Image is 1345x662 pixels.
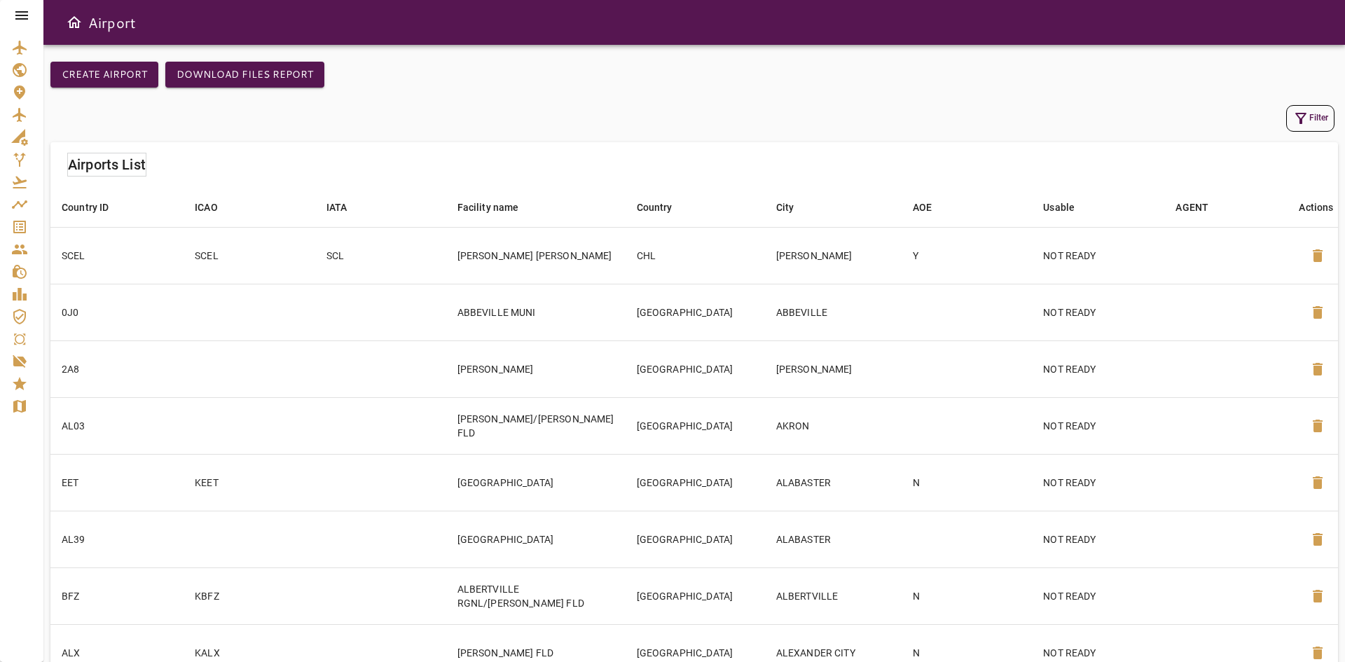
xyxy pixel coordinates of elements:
[1301,409,1334,443] button: Delete Airport
[765,397,902,454] td: AKRON
[195,199,236,216] span: ICAO
[765,454,902,511] td: ALABASTER
[50,284,184,340] td: 0J0
[626,227,765,284] td: CHL
[1301,579,1334,613] button: Delete Airport
[1043,249,1153,263] p: NOT READY
[1309,531,1326,548] span: delete
[765,511,902,567] td: ALABASTER
[1309,474,1326,491] span: delete
[1043,476,1153,490] p: NOT READY
[165,62,324,88] button: Download Files Report
[1043,305,1153,319] p: NOT READY
[1175,199,1227,216] span: AGENT
[1309,304,1326,321] span: delete
[1309,588,1326,605] span: delete
[902,567,1033,624] td: N
[184,227,315,284] td: SCEL
[184,567,315,624] td: KBFZ
[62,199,127,216] span: Country ID
[446,511,626,567] td: [GEOGRAPHIC_DATA]
[1175,199,1208,216] div: AGENT
[60,8,88,36] button: Open drawer
[626,397,765,454] td: [GEOGRAPHIC_DATA]
[1301,296,1334,329] button: Delete Airport
[62,199,109,216] div: Country ID
[457,199,519,216] div: Facility name
[902,454,1033,511] td: N
[1309,361,1326,378] span: delete
[1043,362,1153,376] p: NOT READY
[1043,589,1153,603] p: NOT READY
[50,340,184,397] td: 2A8
[765,284,902,340] td: ABBEVILLE
[626,511,765,567] td: [GEOGRAPHIC_DATA]
[50,511,184,567] td: AL39
[50,397,184,454] td: AL03
[765,340,902,397] td: [PERSON_NAME]
[1286,105,1334,132] button: Filter
[446,454,626,511] td: [GEOGRAPHIC_DATA]
[195,199,218,216] div: ICAO
[50,227,184,284] td: SCEL
[776,199,813,216] span: City
[446,284,626,340] td: ABBEVILLE MUNI
[50,567,184,624] td: BFZ
[913,199,950,216] span: AOE
[446,340,626,397] td: [PERSON_NAME]
[88,11,136,34] h6: Airport
[446,397,626,454] td: [PERSON_NAME]/[PERSON_NAME] FLD
[68,153,146,176] h6: Airports List
[1309,418,1326,434] span: delete
[50,454,184,511] td: EET
[626,454,765,511] td: [GEOGRAPHIC_DATA]
[1043,646,1153,660] p: NOT READY
[184,454,315,511] td: KEET
[446,227,626,284] td: [PERSON_NAME] [PERSON_NAME]
[315,227,446,284] td: SCL
[776,199,794,216] div: City
[765,567,902,624] td: ALBERTVILLE
[902,227,1033,284] td: Y
[457,199,537,216] span: Facility name
[1301,523,1334,556] button: Delete Airport
[626,567,765,624] td: [GEOGRAPHIC_DATA]
[1301,466,1334,499] button: Delete Airport
[913,199,932,216] div: AOE
[1309,247,1326,264] span: delete
[637,199,672,216] div: Country
[626,284,765,340] td: [GEOGRAPHIC_DATA]
[626,340,765,397] td: [GEOGRAPHIC_DATA]
[1043,419,1153,433] p: NOT READY
[765,227,902,284] td: [PERSON_NAME]
[326,199,347,216] div: IATA
[1301,239,1334,273] button: Delete Airport
[50,62,158,88] button: Create airport
[326,199,366,216] span: IATA
[637,199,691,216] span: Country
[1301,352,1334,386] button: Delete Airport
[1043,532,1153,546] p: NOT READY
[1309,644,1326,661] span: delete
[446,567,626,624] td: ALBERTVILLE RGNL/[PERSON_NAME] FLD
[1043,199,1093,216] span: Usable
[1043,199,1075,216] div: Usable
